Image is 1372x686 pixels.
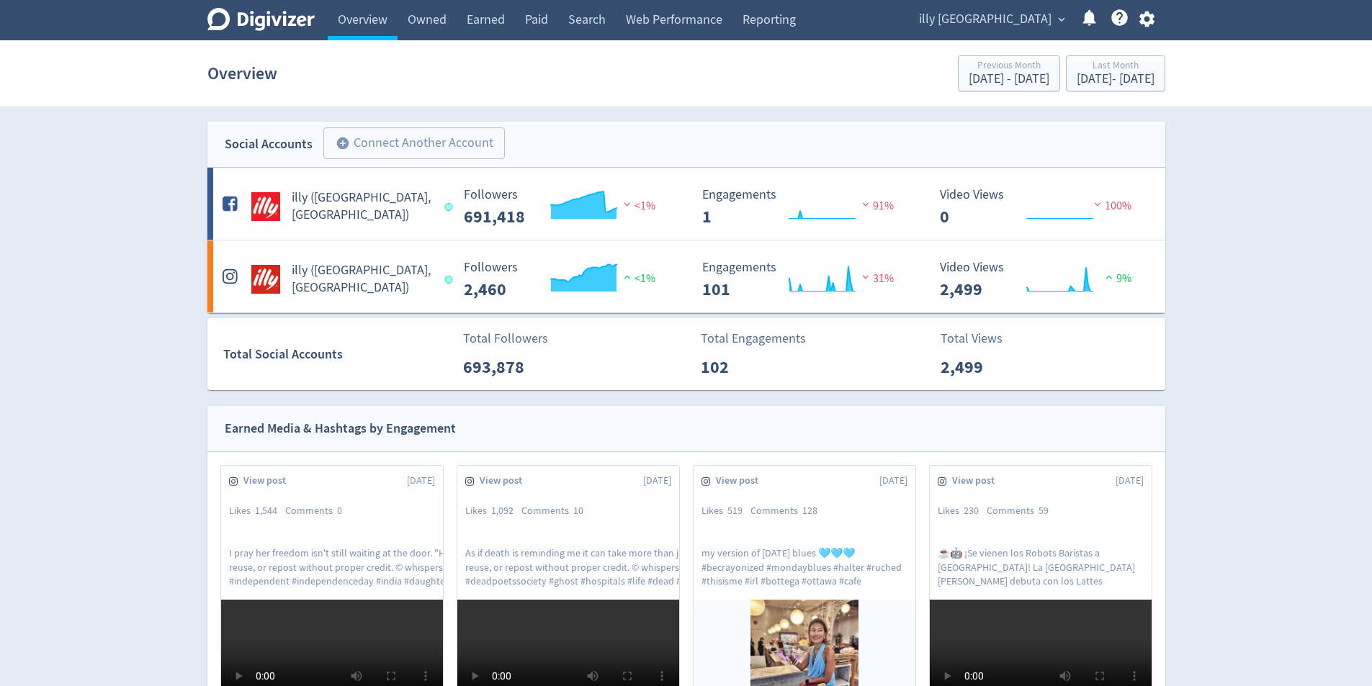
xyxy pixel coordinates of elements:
[243,474,294,488] span: View post
[987,504,1057,518] div: Comments
[1116,474,1144,488] span: [DATE]
[620,271,635,282] img: positive-performance.svg
[463,354,546,380] p: 693,878
[1077,73,1154,86] div: [DATE] - [DATE]
[223,344,453,365] div: Total Social Accounts
[620,199,655,213] span: <1%
[858,199,873,209] img: negative-performance.svg
[969,73,1049,86] div: [DATE] - [DATE]
[1090,199,1131,213] span: 100%
[964,504,979,517] span: 230
[407,474,435,488] span: [DATE]
[701,546,907,587] p: my version of [DATE] blues 🩵🩵🩵 #becrayonized #mondayblues #halter #ruched #thisisme #irl #bottega...
[465,546,882,587] p: As if death is reminding me it can take more than just lives. 🥀🕸️ . . . . . . . . . . 📌 Do not co...
[465,504,521,518] div: Likes
[207,240,1165,312] a: illy (AU, NZ) undefinedilly ([GEOGRAPHIC_DATA], [GEOGRAPHIC_DATA]) Followers 2,460 Followers 2,46...
[701,329,806,348] p: Total Engagements
[969,60,1049,73] div: Previous Month
[207,168,1165,240] a: illy (AU, NZ) undefinedilly ([GEOGRAPHIC_DATA], [GEOGRAPHIC_DATA]) Followers 691,418 Followers 69...
[933,188,1149,226] svg: Video Views 0
[491,504,514,517] span: 1,092
[1039,504,1049,517] span: 59
[323,127,505,159] button: Connect Another Account
[919,8,1052,31] span: illy [GEOGRAPHIC_DATA]
[941,329,1023,348] p: Total Views
[858,199,894,213] span: 91%
[251,192,280,221] img: illy (AU, NZ) undefined
[701,504,750,518] div: Likes
[941,354,1023,380] p: 2,499
[285,504,350,518] div: Comments
[695,261,911,299] svg: Engagements 101
[457,261,673,299] svg: Followers 2,460
[313,130,505,159] a: Connect Another Account
[933,261,1149,299] svg: Video Views 2,499
[958,55,1060,91] button: Previous Month[DATE] - [DATE]
[292,189,432,224] h5: illy ([GEOGRAPHIC_DATA], [GEOGRAPHIC_DATA])
[952,474,1003,488] span: View post
[938,546,1144,587] p: ☕️🤖 ¡Se vienen los Robots Baristas a [GEOGRAPHIC_DATA]! La [GEOGRAPHIC_DATA][PERSON_NAME] debuta ...
[457,188,673,226] svg: Followers 691,418
[914,8,1069,31] button: illy [GEOGRAPHIC_DATA]
[445,276,457,284] span: Data last synced: 1 Sep 2025, 6:01am (AEST)
[1102,271,1116,282] img: positive-performance.svg
[695,188,911,226] svg: Engagements 1
[336,136,350,150] span: add_circle
[858,271,873,282] img: negative-performance.svg
[701,354,784,380] p: 102
[480,474,530,488] span: View post
[521,504,591,518] div: Comments
[292,262,432,297] h5: illy ([GEOGRAPHIC_DATA], [GEOGRAPHIC_DATA])
[251,265,280,294] img: illy (AU, NZ) undefined
[643,474,671,488] span: [DATE]
[716,474,766,488] span: View post
[225,418,456,439] div: Earned Media & Hashtags by Engagement
[858,271,894,286] span: 31%
[727,504,743,517] span: 519
[1090,199,1105,209] img: negative-performance.svg
[620,199,635,209] img: negative-performance.svg
[938,504,987,518] div: Likes
[879,474,907,488] span: [DATE]
[255,504,277,517] span: 1,544
[225,134,313,155] div: Social Accounts
[207,50,277,96] h1: Overview
[1055,13,1068,26] span: expand_more
[229,546,634,587] p: I pray her freedom isn't still waiting at the door. "Happy [DATE]" 🇮🇳 . . . . . . . . . 📌 Do not ...
[463,329,548,348] p: Total Followers
[1102,271,1131,286] span: 9%
[573,504,583,517] span: 10
[1077,60,1154,73] div: Last Month
[620,271,655,286] span: <1%
[750,504,825,518] div: Comments
[337,504,342,517] span: 0
[1066,55,1165,91] button: Last Month[DATE]- [DATE]
[229,504,285,518] div: Likes
[802,504,817,517] span: 128
[445,203,457,211] span: Data last synced: 1 Sep 2025, 6:01am (AEST)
